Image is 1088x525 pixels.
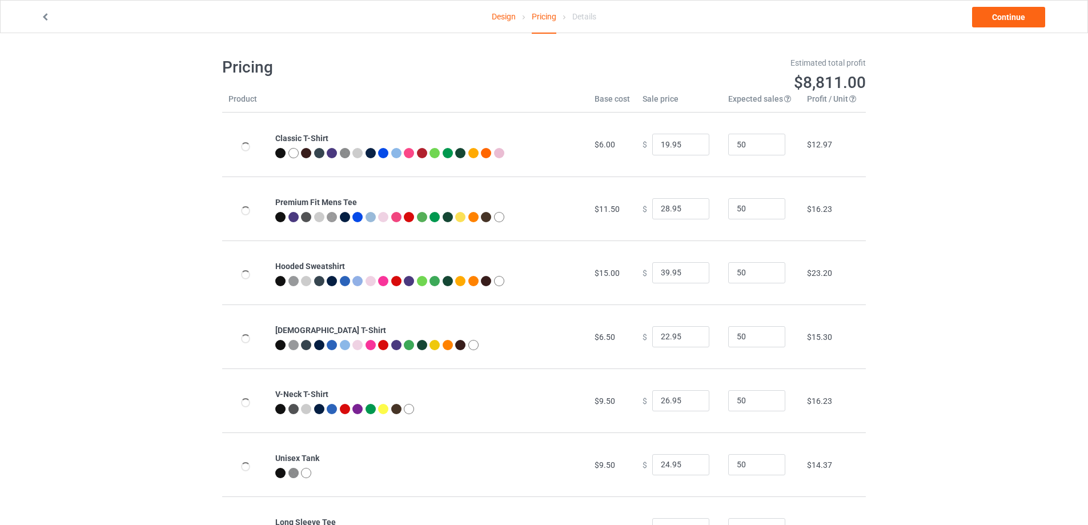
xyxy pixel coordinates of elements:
div: Pricing [532,1,556,34]
span: $6.00 [595,140,615,149]
span: $15.00 [595,268,620,278]
span: $15.30 [807,332,832,342]
b: [DEMOGRAPHIC_DATA] T-Shirt [275,326,386,335]
span: $ [643,460,647,469]
span: $14.37 [807,460,832,470]
th: Product [222,93,269,113]
span: $11.50 [595,205,620,214]
div: Estimated total profit [552,57,866,69]
img: heather_texture.png [288,468,299,478]
span: $16.23 [807,205,832,214]
span: $16.23 [807,396,832,406]
span: $9.50 [595,396,615,406]
span: $8,811.00 [794,73,866,92]
span: $ [643,268,647,277]
span: $6.50 [595,332,615,342]
b: Unisex Tank [275,454,319,463]
span: $9.50 [595,460,615,470]
span: $ [643,204,647,213]
th: Profit / Unit [801,93,866,113]
span: $ [643,140,647,149]
th: Sale price [636,93,722,113]
div: Details [572,1,596,33]
img: heather_texture.png [327,212,337,222]
a: Continue [972,7,1045,27]
b: Hooded Sweatshirt [275,262,345,271]
b: Classic T-Shirt [275,134,328,143]
th: Expected sales [722,93,801,113]
h1: Pricing [222,57,536,78]
th: Base cost [588,93,636,113]
span: $23.20 [807,268,832,278]
a: Design [492,1,516,33]
span: $12.97 [807,140,832,149]
span: $ [643,396,647,405]
b: V-Neck T-Shirt [275,390,328,399]
span: $ [643,332,647,341]
img: heather_texture.png [340,148,350,158]
b: Premium Fit Mens Tee [275,198,357,207]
